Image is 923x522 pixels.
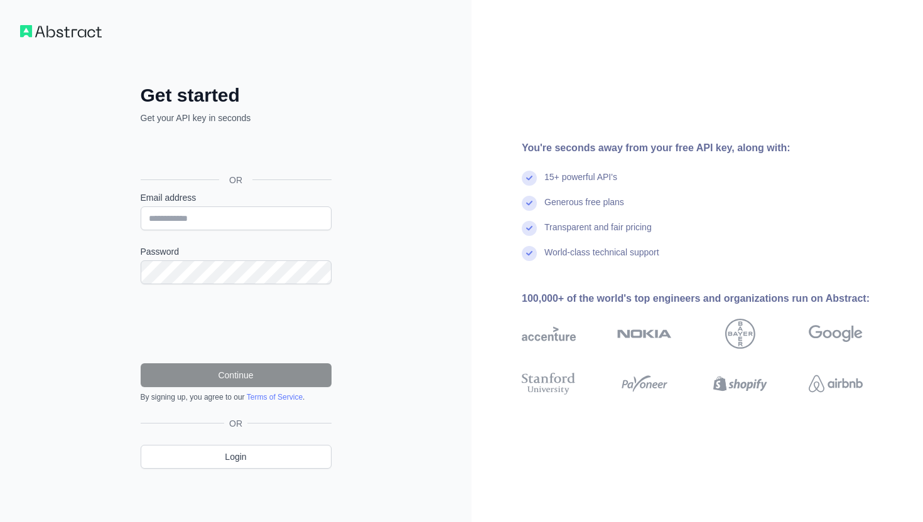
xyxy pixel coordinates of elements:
[141,191,332,204] label: Email address
[522,319,576,349] img: accenture
[247,393,303,402] a: Terms of Service
[141,84,332,107] h2: Get started
[224,417,247,430] span: OR
[725,319,755,349] img: bayer
[141,445,332,469] a: Login
[522,291,903,306] div: 100,000+ of the world's top engineers and organizations run on Abstract:
[809,370,863,397] img: airbnb
[141,363,332,387] button: Continue
[544,171,617,196] div: 15+ powerful API's
[544,221,652,246] div: Transparent and fair pricing
[713,370,767,397] img: shopify
[522,171,537,186] img: check mark
[544,246,659,271] div: World-class technical support
[20,25,102,38] img: Workflow
[809,319,863,349] img: google
[219,174,252,186] span: OR
[522,246,537,261] img: check mark
[522,196,537,211] img: check mark
[544,196,624,221] div: Generous free plans
[141,112,332,124] p: Get your API key in seconds
[522,221,537,236] img: check mark
[522,141,903,156] div: You're seconds away from your free API key, along with:
[141,245,332,258] label: Password
[134,138,335,166] iframe: Sign in with Google Button
[141,299,332,348] iframe: reCAPTCHA
[617,370,671,397] img: payoneer
[522,370,576,397] img: stanford university
[617,319,671,349] img: nokia
[141,392,332,402] div: By signing up, you agree to our .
